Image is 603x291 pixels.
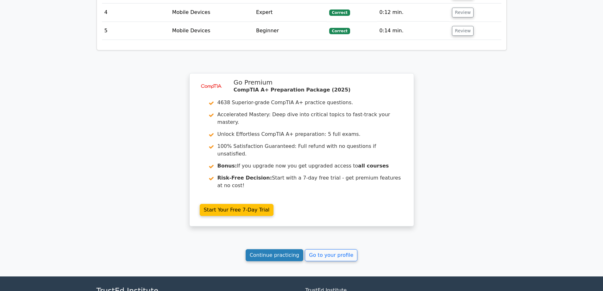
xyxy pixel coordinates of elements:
[329,9,350,16] span: Correct
[170,22,254,40] td: Mobile Devices
[102,22,170,40] td: 5
[329,28,350,34] span: Correct
[200,204,274,216] a: Start Your Free 7-Day Trial
[246,249,304,261] a: Continue practicing
[170,3,254,22] td: Mobile Devices
[377,22,450,40] td: 0:14 min.
[102,3,170,22] td: 4
[254,3,327,22] td: Expert
[452,26,474,36] button: Review
[254,22,327,40] td: Beginner
[377,3,450,22] td: 0:12 min.
[305,249,357,261] a: Go to your profile
[452,8,474,17] button: Review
